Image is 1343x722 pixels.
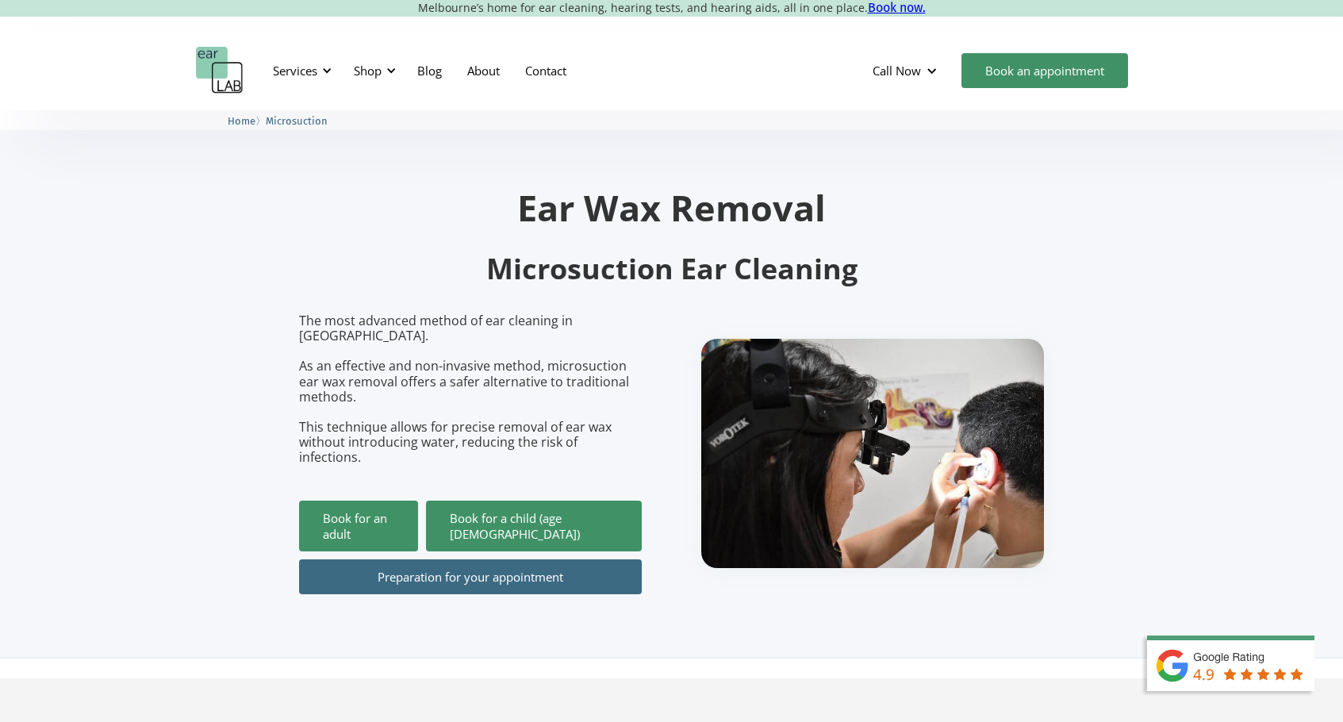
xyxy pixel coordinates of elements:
[263,47,336,94] div: Services
[299,251,1045,288] h2: Microsuction Ear Cleaning
[860,47,954,94] div: Call Now
[266,115,328,127] span: Microsuction
[266,113,328,128] a: Microsuction
[512,48,579,94] a: Contact
[701,339,1044,568] img: boy getting ear checked.
[405,48,455,94] a: Blog
[228,115,255,127] span: Home
[299,190,1045,225] h1: Ear Wax Removal
[299,501,418,551] a: Book for an adult
[228,113,255,128] a: Home
[426,501,642,551] a: Book for a child (age [DEMOGRAPHIC_DATA])
[961,53,1128,88] a: Book an appointment
[354,63,382,79] div: Shop
[196,47,244,94] a: home
[455,48,512,94] a: About
[299,313,642,466] p: The most advanced method of ear cleaning in [GEOGRAPHIC_DATA]. As an effective and non-invasive m...
[299,559,642,594] a: Preparation for your appointment
[273,63,317,79] div: Services
[344,47,401,94] div: Shop
[228,113,266,129] li: 〉
[873,63,921,79] div: Call Now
